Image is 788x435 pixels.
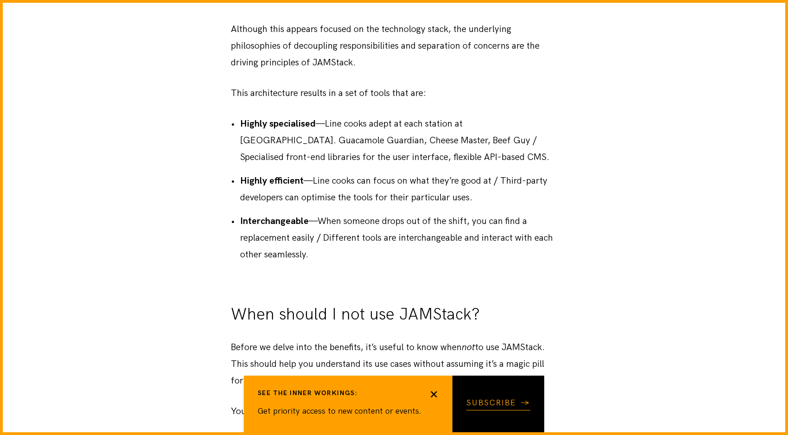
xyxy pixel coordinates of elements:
[466,397,530,411] button: Subscribe
[231,85,557,102] p: This architecture results in a set of tools that are:
[231,305,557,325] h2: When should I not use JAMStack?
[429,390,438,401] div: ✕
[240,175,304,186] strong: Highly efficient
[240,115,557,166] li: —Line cooks adept at each station at [GEOGRAPHIC_DATA]. Guacamole Guardian, Cheese Master, Beef G...
[240,213,557,263] li: —When someone drops out of the shift, you can find a replacement easily / Different tools are int...
[240,173,557,206] li: —Line cooks can focus on what they’re good at / Third-party developers can optimise the tools for...
[462,342,475,353] em: not
[240,216,309,227] strong: Interchangeable
[258,404,438,418] div: Get priority access to new content or events.
[231,403,557,420] p: You may not want to use JAMStack when…
[258,390,438,397] div: See the inner workings:
[240,118,316,129] strong: Highly specialised
[231,21,557,71] p: Although this appears focused on the technology stack, the underlying philosophies of decoupling ...
[231,339,557,389] p: Before we delve into the benefits, it’s useful to know when to use JAMStack. This should help you...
